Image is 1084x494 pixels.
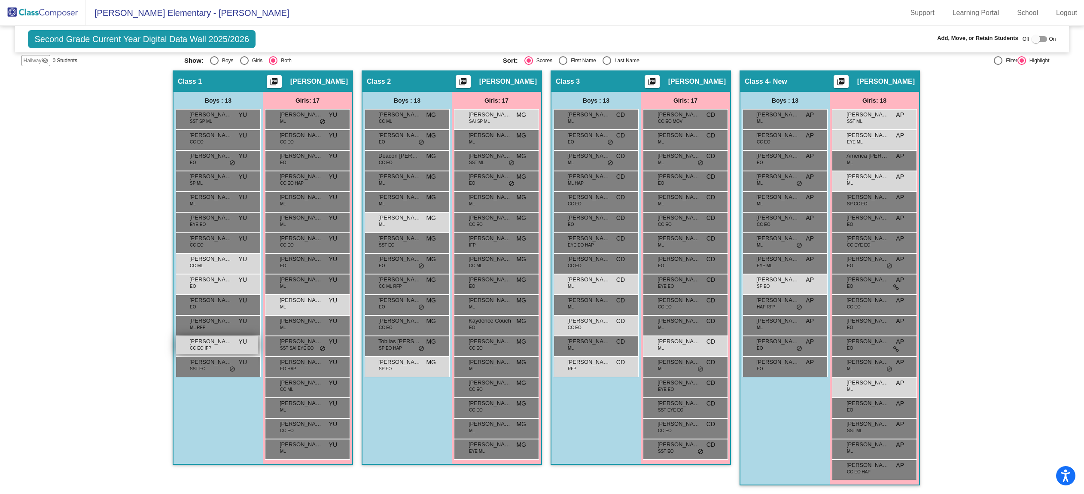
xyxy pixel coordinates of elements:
span: CD [706,152,715,161]
span: ML [568,118,574,125]
div: Boys : 13 [740,92,830,109]
span: CD [706,193,715,202]
span: MG [426,234,436,243]
span: [PERSON_NAME] [189,131,232,140]
span: CD [616,296,625,305]
span: [PERSON_NAME] [280,152,323,160]
span: CC EO [379,159,393,166]
span: CD [616,110,625,119]
span: CC EO [658,304,672,310]
span: YU [329,296,337,305]
span: CC EO MOV [658,118,682,125]
span: ML [469,139,475,145]
span: [PERSON_NAME] [469,234,512,243]
span: [PERSON_NAME] [756,152,799,160]
span: YU [239,296,247,305]
span: MG [516,193,526,202]
span: YU [239,152,247,161]
span: AP [896,234,904,243]
span: do_not_disturb_alt [697,160,703,167]
span: [PERSON_NAME] [280,234,323,243]
span: ML [280,304,286,310]
span: EO [379,262,385,269]
span: [PERSON_NAME] [756,110,799,119]
span: ML [280,118,286,125]
span: AP [806,193,814,202]
span: [PERSON_NAME] [567,213,610,222]
span: 0 Students [53,57,77,64]
span: MG [426,255,436,264]
span: [PERSON_NAME] [658,234,700,243]
span: CD [706,110,715,119]
span: YU [329,110,337,119]
span: [PERSON_NAME] [280,213,323,222]
span: AP [896,110,904,119]
div: Boys : 13 [174,92,263,109]
span: EO [847,283,853,290]
span: SST EO [379,242,395,248]
span: MG [426,172,436,181]
span: AP [896,172,904,181]
span: [PERSON_NAME] [479,77,537,86]
span: ML [757,180,763,186]
div: Boys : 13 [551,92,641,109]
span: do_not_disturb_alt [796,180,802,187]
span: [PERSON_NAME] Elementary - [PERSON_NAME] [86,6,289,20]
span: CD [706,213,715,223]
span: [PERSON_NAME] [290,77,348,86]
span: [PERSON_NAME] [469,172,512,181]
span: EO [280,262,286,269]
span: [PERSON_NAME] [658,172,700,181]
span: [PERSON_NAME] [280,296,323,305]
span: AP [806,234,814,243]
span: [PERSON_NAME] Canon [280,275,323,284]
span: [PERSON_NAME] [846,213,889,222]
span: YU [239,110,247,119]
span: Deacon [PERSON_NAME] [378,152,421,160]
span: YU [329,213,337,223]
span: MG [426,213,436,223]
span: EYE ML [847,139,863,145]
span: ML [568,304,574,310]
div: Girls: 17 [452,92,541,109]
span: do_not_disturb_alt [607,139,613,146]
span: Hallway [23,57,41,64]
span: [PERSON_NAME] [567,193,610,201]
span: YU [239,234,247,243]
span: AP [806,172,814,181]
div: Girls: 17 [641,92,730,109]
span: [PERSON_NAME] [567,255,610,263]
span: IFP [469,242,476,248]
span: YU [329,234,337,243]
span: MG [516,131,526,140]
span: SP CC EO [847,201,868,207]
span: [PERSON_NAME] [189,275,232,284]
span: HAP RFP [757,304,775,310]
div: First Name [567,57,596,64]
span: [PERSON_NAME] [378,131,421,140]
span: SAI SP ML [469,118,490,125]
span: MG [426,275,436,284]
span: [PERSON_NAME] [PERSON_NAME] [756,172,799,181]
span: [PERSON_NAME] [469,255,512,263]
span: - New [769,77,787,86]
span: MG [516,255,526,264]
mat-icon: picture_as_pdf [647,77,657,89]
span: CC EO [469,221,483,228]
span: [PERSON_NAME] [567,275,610,284]
span: MG [516,172,526,181]
span: [PERSON_NAME] [756,296,799,305]
span: ML [757,118,763,125]
span: ML [568,159,574,166]
span: do_not_disturb_alt [796,242,802,249]
span: ML [658,139,664,145]
mat-radio-group: Select an option [184,56,496,65]
span: MG [516,234,526,243]
span: ML [280,201,286,207]
span: On [1049,35,1056,43]
span: ML [469,304,475,310]
span: ML [379,201,385,207]
span: MG [516,275,526,284]
span: CD [616,152,625,161]
span: [PERSON_NAME] [846,131,889,140]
